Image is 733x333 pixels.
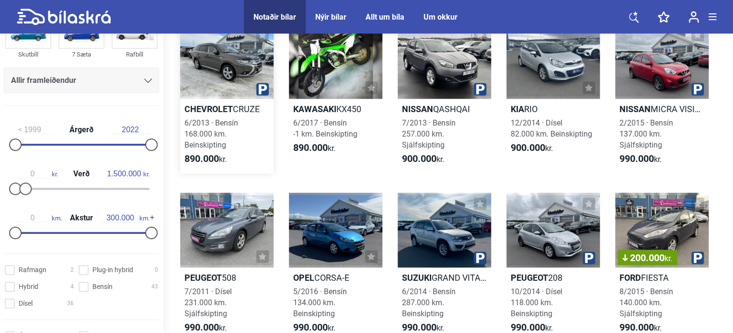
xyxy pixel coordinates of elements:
a: Um okkur [424,12,458,22]
span: 10/2014 · Dísel 118.000 km. Beinskipting [511,287,562,318]
b: 990.000 [184,322,219,333]
span: Hybrid [19,282,38,292]
a: Allt um bíla [366,12,404,22]
div: 7 Sæta [58,49,104,60]
a: NissanQASHQAI7/2013 · Bensín257.000 km. Sjálfskipting900.000kr. [398,24,491,173]
img: user-login.svg [688,11,699,23]
b: Peugeot [184,273,222,283]
span: 0 [155,265,158,275]
span: Rafmagn [19,265,46,275]
b: 900.000 [511,142,545,153]
img: parking.png [583,252,595,264]
img: parking.png [691,83,704,95]
b: Chevrolet [184,104,233,114]
span: 6/2014 · Bensín 287.000 km. Beinskipting [402,287,456,318]
span: Akstur [68,214,95,222]
a: NissanMICRA VISIA SJÁLFSK2/2015 · Bensín137.000 km. Sjálfskipting990.000kr. [615,24,709,173]
span: kr. [105,170,149,178]
h2: MICRA VISIA SJÁLFSK [615,103,709,115]
span: 200.000 [622,253,672,263]
b: 990.000 [619,322,654,333]
a: Notaðir bílar [253,12,296,22]
span: 36 [67,299,74,309]
span: 8/2015 · Bensín 140.000 km. Sjálfskipting [619,287,673,318]
b: 890.000 [184,153,219,164]
span: Verð [71,170,92,178]
h2: GRAND VITARA [398,272,491,283]
span: Bensín [92,282,113,292]
span: 4 [70,282,74,292]
h2: CORSA-E [289,272,382,283]
span: 2 [70,265,74,275]
b: 990.000 [402,322,436,333]
span: kr. [402,153,444,165]
span: 7/2011 · Dísel 231.000 km. Sjálfskipting [184,287,232,318]
span: km. [13,214,62,222]
h2: 508 [180,272,274,283]
b: 890.000 [293,142,328,153]
h2: CRUZE [180,103,274,115]
h2: 208 [506,272,600,283]
span: 5/2016 · Bensín 134.000 km. Beinskipting [293,287,347,318]
span: kr. [511,142,553,154]
span: Dísel [19,299,33,309]
span: kr. [664,254,672,263]
b: Nissan [619,104,651,114]
img: parking.png [256,83,269,95]
img: parking.png [474,252,486,264]
a: KawasakiKX4506/2017 · Bensín-1 km. Beinskipting890.000kr. [289,24,382,173]
span: 7/2013 · Bensín 257.000 km. Sjálfskipting [402,118,456,149]
span: 12/2014 · Dísel 82.000 km. Beinskipting [511,118,592,138]
span: 43 [151,282,158,292]
span: 2/2015 · Bensín 137.000 km. Sjálfskipting [619,118,673,149]
div: Skutbíll [5,49,51,60]
b: Suzuki [402,273,432,283]
a: Nýir bílar [315,12,346,22]
b: Nissan [402,104,433,114]
b: Kawasaki [293,104,336,114]
b: Ford [619,273,641,283]
span: kr. [619,153,662,165]
b: Opel [293,273,314,283]
h2: RIO [506,103,600,115]
span: km. [101,214,149,222]
img: parking.png [474,83,486,95]
span: kr. [13,170,58,178]
span: Allir framleiðendur [11,74,76,87]
span: 6/2013 · Bensín 168.000 km. Beinskipting [184,118,238,149]
img: parking.png [691,252,704,264]
a: KiaRIO12/2014 · Dísel82.000 km. Beinskipting900.000kr. [506,24,600,173]
span: Plug-in hybrid [92,265,133,275]
div: Rafbíll [112,49,158,60]
b: Peugeot [511,273,548,283]
b: Kia [511,104,524,114]
b: 990.000 [293,322,328,333]
a: ChevroletCRUZE6/2013 · Bensín168.000 km. Beinskipting890.000kr. [180,24,274,173]
span: 6/2017 · Bensín -1 km. Beinskipting [293,118,357,138]
span: kr. [293,142,335,154]
h2: KX450 [289,103,382,115]
b: 990.000 [619,153,654,164]
b: 990.000 [511,322,545,333]
span: Árgerð [67,126,96,134]
h2: FIESTA [615,272,709,283]
h2: QASHQAI [398,103,491,115]
span: kr. [184,153,227,165]
b: 900.000 [402,153,436,164]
